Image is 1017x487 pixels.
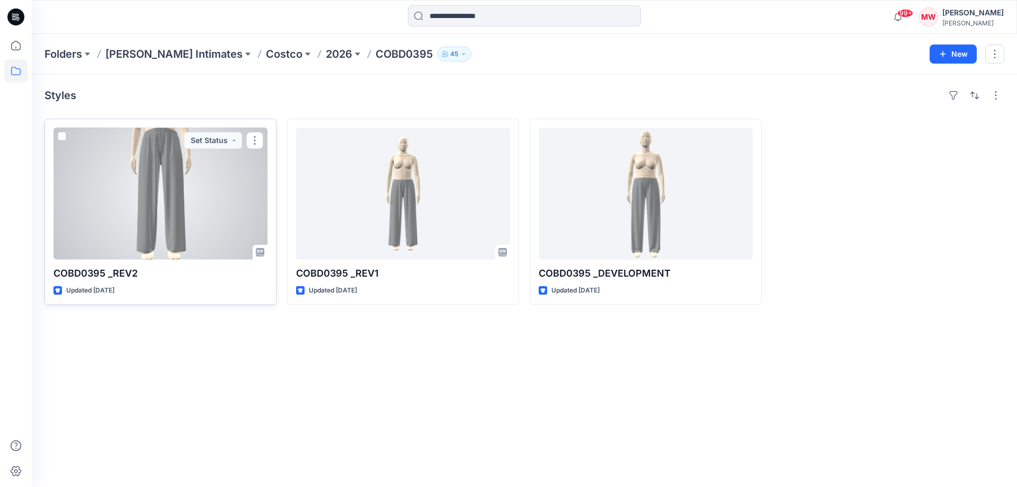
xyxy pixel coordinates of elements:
[942,19,1004,27] div: [PERSON_NAME]
[551,285,600,296] p: Updated [DATE]
[296,128,510,260] a: COBD0395 _REV1
[296,266,510,281] p: COBD0395 _REV1
[105,47,243,61] a: [PERSON_NAME] Intimates
[539,266,753,281] p: COBD0395 _DEVELOPMENT
[942,6,1004,19] div: [PERSON_NAME]
[309,285,357,296] p: Updated [DATE]
[53,266,267,281] p: COBD0395 _REV2
[44,47,82,61] a: Folders
[437,47,471,61] button: 45
[326,47,352,61] a: 2026
[930,45,977,64] button: New
[376,47,433,61] p: COBD0395
[539,128,753,260] a: COBD0395 _DEVELOPMENT
[919,7,938,26] div: MW
[53,128,267,260] a: COBD0395 _REV2
[266,47,302,61] a: Costco
[450,48,458,60] p: 45
[897,9,913,17] span: 99+
[66,285,114,296] p: Updated [DATE]
[44,89,76,102] h4: Styles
